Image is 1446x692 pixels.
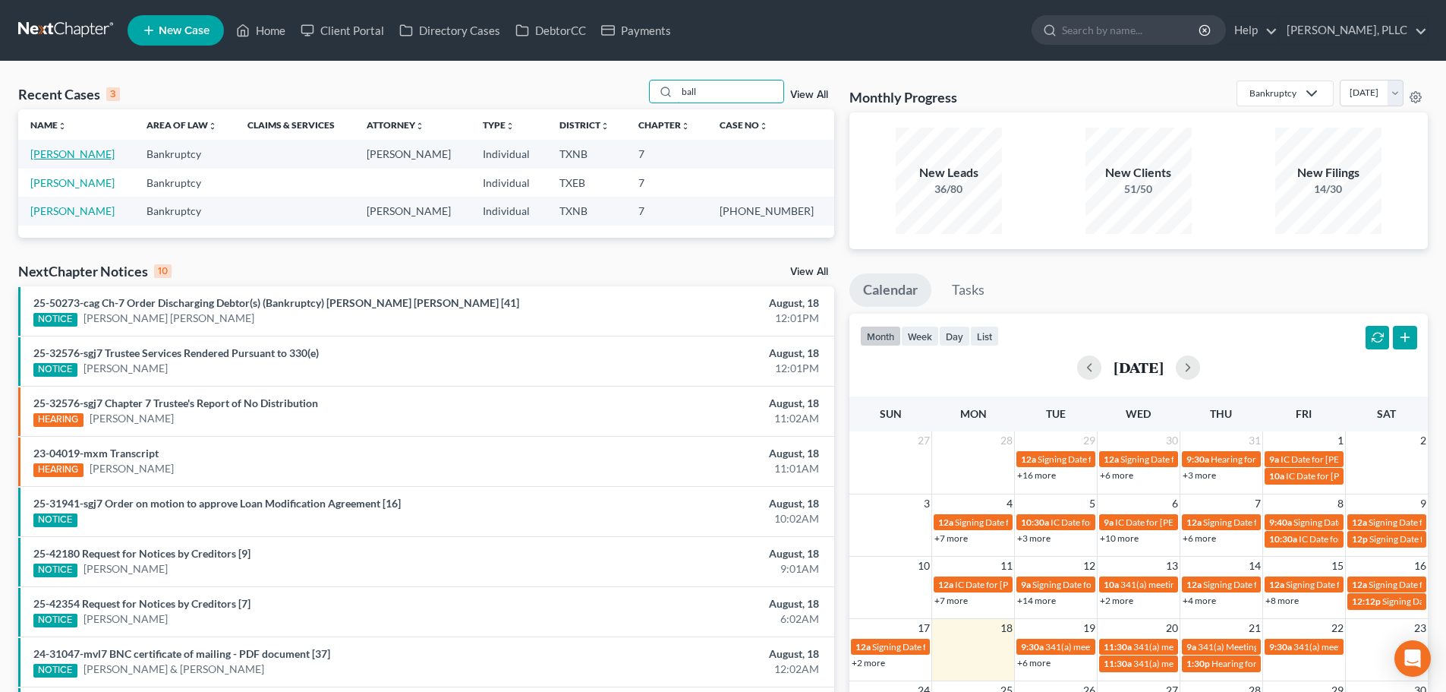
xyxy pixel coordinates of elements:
[90,461,174,476] a: [PERSON_NAME]
[1413,557,1428,575] span: 16
[1211,658,1368,669] span: Hearing for Alleo Holdings Corporation
[999,431,1014,450] span: 28
[681,122,690,131] i: unfold_more
[83,611,168,627] a: [PERSON_NAME]
[293,17,392,44] a: Client Portal
[415,122,424,131] i: unfold_more
[939,326,970,346] button: day
[33,296,519,309] a: 25-50273-cag Ch-7 Order Discharging Debtor(s) (Bankruptcy) [PERSON_NAME] [PERSON_NAME] [41]
[1247,619,1262,637] span: 21
[567,596,819,611] div: August, 18
[354,140,471,168] td: [PERSON_NAME]
[134,197,236,225] td: Bankruptcy
[1100,595,1133,606] a: +2 more
[33,647,330,660] a: 24-31047-mvl7 BNC certificate of mailing - PDF document [37]
[855,641,871,653] span: 12a
[58,122,67,131] i: unfold_more
[849,88,957,106] h3: Monthly Progress
[707,197,834,225] td: [PHONE_NUMBER]
[1164,557,1180,575] span: 13
[1286,470,1402,482] span: IC Date for [PERSON_NAME]
[938,579,953,590] span: 12a
[1336,495,1345,513] span: 8
[134,169,236,197] td: Bankruptcy
[1021,517,1049,528] span: 10:30a
[1032,579,1264,590] span: Signing Date for [PERSON_NAME], [GEOGRAPHIC_DATA]
[30,176,115,189] a: [PERSON_NAME]
[471,169,547,197] td: Individual
[547,140,627,168] td: TXNB
[626,140,707,168] td: 7
[1017,657,1051,668] a: +6 more
[1104,658,1132,669] span: 11:30a
[626,197,707,225] td: 7
[506,122,515,131] i: unfold_more
[567,546,819,561] div: August, 18
[1133,658,1280,669] span: 341(a) meeting for [PERSON_NAME]
[567,411,819,426] div: 11:02AM
[159,25,209,36] span: New Case
[354,197,471,225] td: [PERSON_NAME]
[567,662,819,677] div: 12:02AM
[567,511,819,526] div: 10:02AM
[1120,579,1267,590] span: 341(a) meeting for [PERSON_NAME]
[720,119,768,131] a: Case Nounfold_more
[33,447,159,460] a: 23-04019-mxm Transcript
[638,119,690,131] a: Chapterunfold_more
[33,463,83,477] div: HEARING
[1186,517,1202,528] span: 12a
[33,363,77,377] div: NOTICE
[594,17,679,44] a: Payments
[1100,469,1133,481] a: +6 more
[567,446,819,461] div: August, 18
[955,579,1071,590] span: IC Date for [PERSON_NAME]
[1330,557,1345,575] span: 15
[1082,431,1097,450] span: 29
[1352,596,1381,607] span: 12:12p
[33,413,83,427] div: HEARING
[228,17,293,44] a: Home
[1269,533,1297,545] span: 10:30a
[1017,595,1056,606] a: +14 more
[208,122,217,131] i: unfold_more
[1183,595,1216,606] a: +4 more
[1114,359,1164,375] h2: [DATE]
[1352,533,1368,545] span: 12p
[860,326,901,346] button: month
[1275,182,1381,197] div: 14/30
[1211,453,1410,465] span: Hearing for [PERSON_NAME] & [PERSON_NAME]
[1275,164,1381,182] div: New Filings
[1046,407,1066,420] span: Tue
[483,119,515,131] a: Typeunfold_more
[1133,641,1280,653] span: 341(a) meeting for [PERSON_NAME]
[567,311,819,326] div: 12:01PM
[1269,517,1292,528] span: 9:40a
[1021,641,1044,653] span: 9:30a
[1186,658,1210,669] span: 1:30p
[1038,453,1265,465] span: Signing Date for [PERSON_NAME][GEOGRAPHIC_DATA]
[916,431,931,450] span: 27
[1017,532,1051,544] a: +3 more
[1104,641,1132,653] span: 11:30a
[1265,595,1299,606] a: +8 more
[33,313,77,327] div: NOTICE
[1394,640,1431,677] div: Open Intercom Messenger
[33,614,77,627] div: NOTICE
[1183,532,1216,544] a: +6 more
[1203,579,1339,590] span: Signing Date for [PERSON_NAME]
[1062,16,1201,44] input: Search by name...
[1249,87,1296,100] div: Bankruptcy
[1269,641,1292,653] span: 9:30a
[1330,619,1345,637] span: 22
[999,557,1014,575] span: 11
[1293,641,1440,653] span: 341(a) meeting for [PERSON_NAME]
[999,619,1014,637] span: 18
[1279,17,1427,44] a: [PERSON_NAME], PLLC
[235,109,354,140] th: Claims & Services
[916,557,931,575] span: 10
[1186,453,1209,465] span: 9:30a
[18,262,172,280] div: NextChapter Notices
[1021,453,1036,465] span: 12a
[1186,641,1196,653] span: 9a
[567,295,819,311] div: August, 18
